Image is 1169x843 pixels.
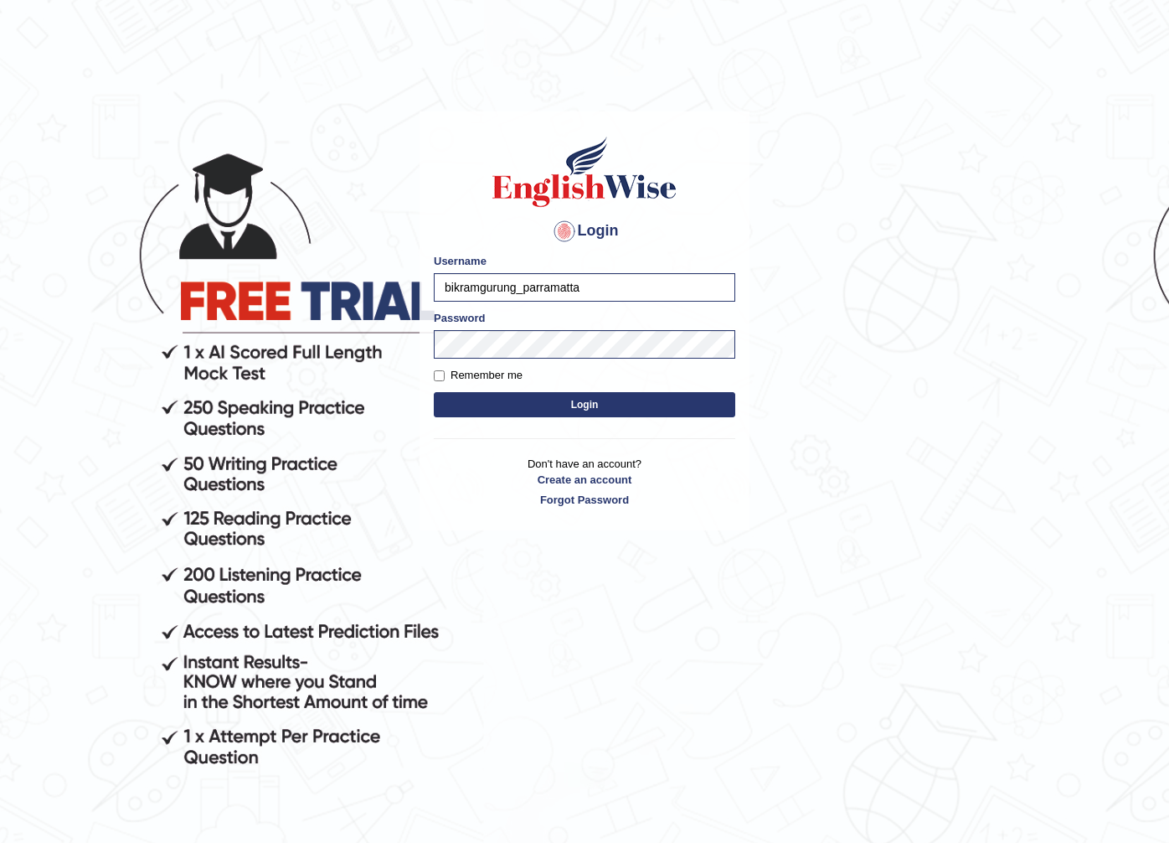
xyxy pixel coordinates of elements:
[434,310,485,326] label: Password
[434,367,523,384] label: Remember me
[434,392,735,417] button: Login
[434,492,735,508] a: Forgot Password
[434,472,735,488] a: Create an account
[434,218,735,245] h4: Login
[434,253,487,269] label: Username
[434,370,445,381] input: Remember me
[489,134,680,209] img: Logo of English Wise sign in for intelligent practice with AI
[434,456,735,508] p: Don't have an account?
